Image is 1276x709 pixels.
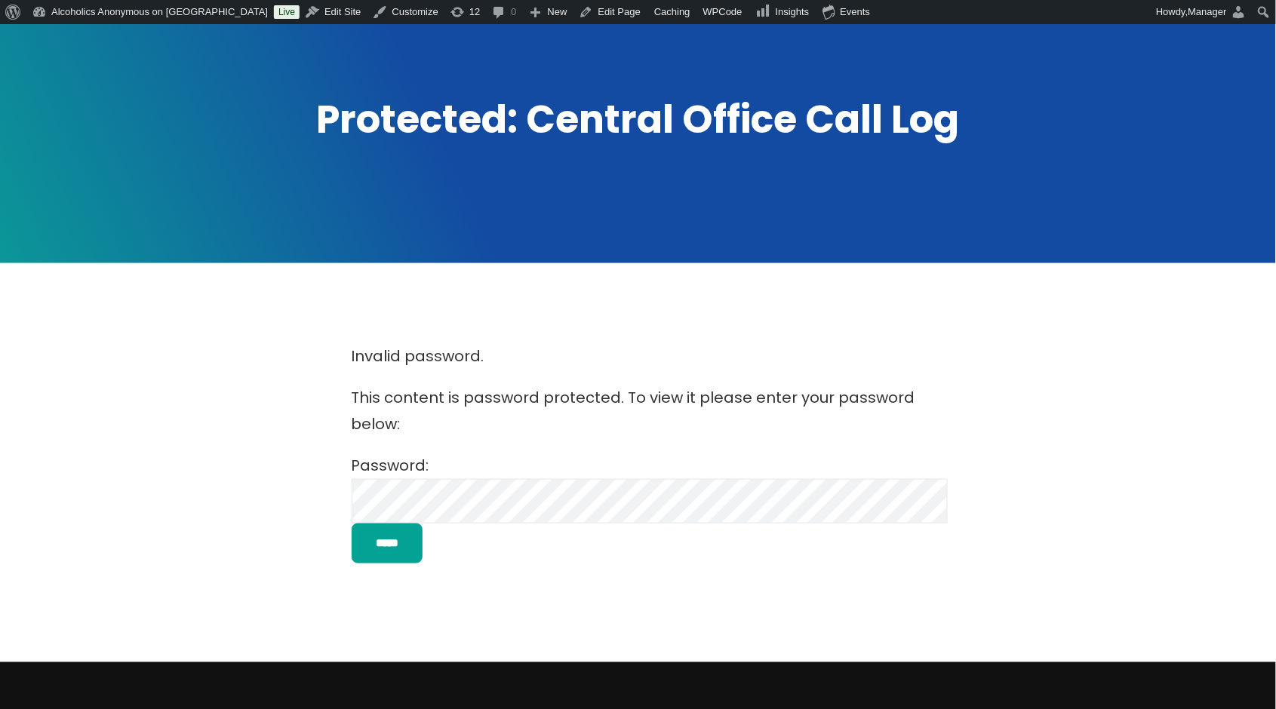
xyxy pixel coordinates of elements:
[776,6,810,17] span: Insights
[110,94,1167,146] h1: Protected: Central Office Call Log
[352,479,948,523] input: Password:
[352,343,925,370] p: Invalid password.
[274,5,300,19] a: Live
[1188,6,1227,17] span: Manager
[352,385,925,437] p: This content is password protected. To view it please enter your password below:
[352,455,948,511] label: Password:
